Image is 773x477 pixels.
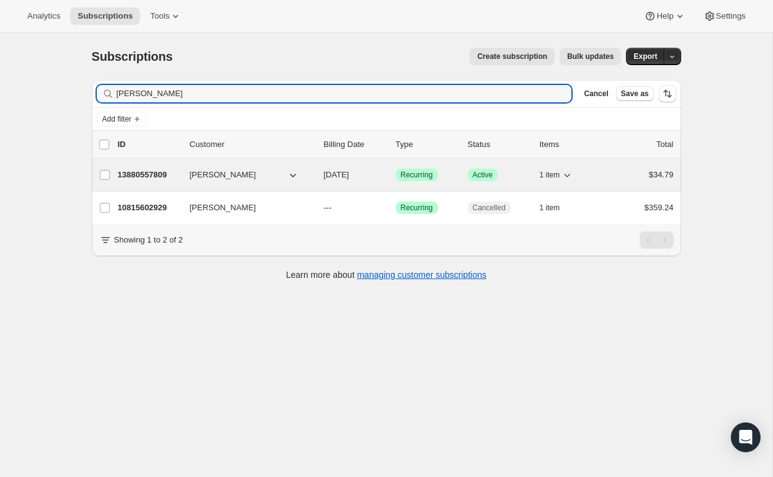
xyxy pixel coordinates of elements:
div: IDCustomerBilling DateTypeStatusItemsTotal [118,138,674,151]
span: Tools [150,11,169,21]
button: [PERSON_NAME] [182,165,306,185]
span: Recurring [401,203,433,213]
button: Help [637,7,693,25]
div: Items [540,138,602,151]
button: Tools [143,7,189,25]
p: 10815602929 [118,202,180,214]
span: $359.24 [645,203,674,212]
span: $34.79 [649,170,674,179]
button: Cancel [579,86,613,101]
span: Cancel [584,89,608,99]
input: Filter subscribers [117,85,572,102]
span: Recurring [401,170,433,180]
span: Export [633,51,657,61]
button: Create subscription [470,48,555,65]
span: [DATE] [324,170,349,179]
span: Save as [621,89,649,99]
p: Customer [190,138,314,151]
p: Showing 1 to 2 of 2 [114,234,183,246]
button: 1 item [540,199,574,216]
p: ID [118,138,180,151]
a: managing customer subscriptions [357,270,486,280]
div: Type [396,138,458,151]
div: 10815602929[PERSON_NAME]---SuccessRecurringCancelled1 item$359.24 [118,199,674,216]
button: Bulk updates [560,48,621,65]
span: --- [324,203,332,212]
p: Total [656,138,673,151]
div: 13880557809[PERSON_NAME][DATE]SuccessRecurringSuccessActive1 item$34.79 [118,166,674,184]
span: [PERSON_NAME] [190,202,256,214]
button: 1 item [540,166,574,184]
span: 1 item [540,170,560,180]
button: Analytics [20,7,68,25]
span: Add filter [102,114,132,124]
button: Subscriptions [70,7,140,25]
button: Add filter [97,112,146,127]
span: Create subscription [477,51,547,61]
p: Status [468,138,530,151]
button: Export [626,48,664,65]
div: Open Intercom Messenger [731,422,761,452]
span: Subscriptions [92,50,173,63]
span: Help [656,11,673,21]
p: 13880557809 [118,169,180,181]
nav: Pagination [640,231,674,249]
p: Learn more about [286,269,486,281]
span: [PERSON_NAME] [190,169,256,181]
span: Subscriptions [78,11,133,21]
button: Settings [696,7,753,25]
span: Settings [716,11,746,21]
p: Billing Date [324,138,386,151]
button: [PERSON_NAME] [182,198,306,218]
span: Cancelled [473,203,506,213]
span: Active [473,170,493,180]
span: 1 item [540,203,560,213]
button: Save as [616,86,654,101]
span: Analytics [27,11,60,21]
button: Sort the results [659,85,676,102]
span: Bulk updates [567,51,614,61]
